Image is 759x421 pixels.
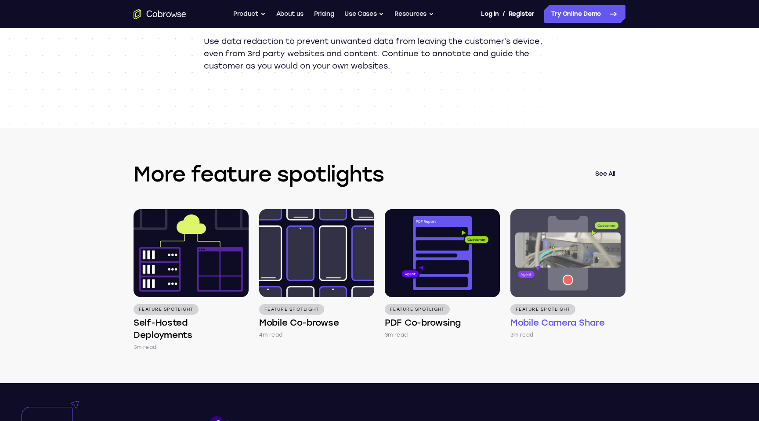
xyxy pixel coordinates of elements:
img: PDF Co-browsing [385,209,500,297]
p: 4m read [259,330,282,339]
h4: Mobile Co-browse [259,316,339,329]
a: Feature Spotlight Mobile Camera Share 3m read [510,209,625,339]
a: Register [509,5,534,23]
a: Go to the home page [134,9,186,19]
button: Use Cases [344,5,384,23]
p: 3m read [385,330,408,339]
a: Feature Spotlight PDF Co-browsing 3m read [385,209,500,339]
a: Log In [481,5,499,23]
a: See All [585,163,625,185]
button: Product [233,5,266,23]
h4: Mobile Camera Share [510,316,604,329]
a: Pricing [314,5,334,23]
p: Use data redaction to prevent unwanted data from leaving the customer’s device, even from 3rd par... [204,35,555,72]
h3: More feature spotlights [134,160,585,188]
img: Mobile Co-browse [259,209,374,297]
p: 3m read [510,330,533,339]
h4: Self-Hosted Deployments [134,316,249,341]
p: Feature Spotlight [385,304,450,315]
span: / [502,9,505,19]
a: Feature Spotlight Mobile Co-browse 4m read [259,209,374,339]
a: Feature Spotlight Self-Hosted Deployments 3m read [134,209,249,352]
p: Feature Spotlight [259,304,324,315]
p: 3m read [134,343,156,352]
p: Feature Spotlight [510,304,575,315]
button: Resources [394,5,434,23]
img: Self-Hosted Deployments [134,209,249,297]
a: About us [276,5,304,23]
p: Feature Spotlight [134,304,199,315]
a: Try Online Demo [544,5,625,23]
h4: PDF Co-browsing [385,316,461,329]
img: Mobile Camera Share [510,209,625,297]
